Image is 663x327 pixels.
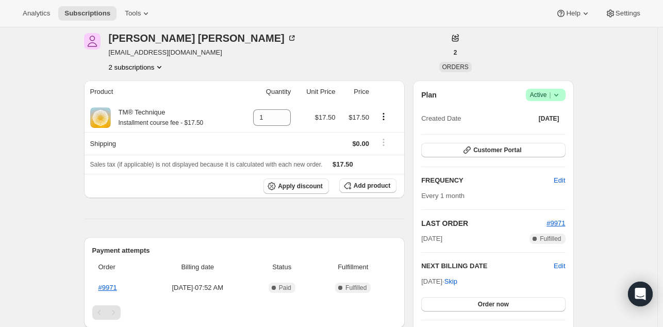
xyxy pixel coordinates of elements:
h2: Payment attempts [92,246,397,256]
span: [DATE] · [421,277,457,285]
span: Skip [444,276,457,287]
span: Help [566,9,580,18]
button: Apply discount [263,178,329,194]
button: Add product [339,178,396,193]
button: Skip [438,273,463,290]
div: TM® Technique [111,107,204,128]
a: #9971 [546,219,565,227]
small: Installment course fee - $17.50 [119,119,204,126]
button: Product actions [109,62,165,72]
div: Open Intercom Messenger [628,282,653,306]
span: $17.50 [333,160,353,168]
button: [DATE] [533,111,566,126]
span: Subscriptions [64,9,110,18]
span: Status [254,262,309,272]
span: Billing date [147,262,248,272]
button: Edit [548,172,571,189]
span: 2 [454,48,457,57]
span: Created Date [421,113,461,124]
span: $17.50 [349,113,369,121]
button: Subscriptions [58,6,117,21]
span: Sales tax (if applicable) is not displayed because it is calculated with each new order. [90,161,323,168]
span: Tools [125,9,141,18]
button: Analytics [16,6,56,21]
span: Paid [279,284,291,292]
button: Shipping actions [375,137,392,148]
span: [DATE] [421,234,442,244]
span: Fulfilled [540,235,561,243]
h2: LAST ORDER [421,218,546,228]
img: product img [90,107,111,128]
span: [EMAIL_ADDRESS][DOMAIN_NAME] [109,47,297,58]
h2: Plan [421,90,437,100]
span: Settings [616,9,640,18]
button: #9971 [546,218,565,228]
span: ORDERS [442,63,469,71]
th: Price [339,80,372,103]
span: Every 1 month [421,192,465,200]
span: $17.50 [315,113,336,121]
span: Apply discount [278,182,323,190]
span: Fulfilled [345,284,367,292]
th: Quantity [239,80,294,103]
span: Analytics [23,9,50,18]
span: | [549,91,551,99]
span: Order now [478,300,509,308]
span: [DATE] · 07:52 AM [147,283,248,293]
button: Help [550,6,596,21]
button: Edit [554,261,565,271]
h2: FREQUENCY [421,175,554,186]
th: Unit Price [294,80,338,103]
span: Edit [554,175,565,186]
th: Shipping [84,132,239,155]
span: Fulfillment [316,262,390,272]
span: Add product [354,182,390,190]
h2: NEXT BILLING DATE [421,261,554,271]
span: Adrien Logsdon [84,33,101,50]
button: 2 [447,45,463,60]
span: Active [530,90,561,100]
th: Order [92,256,144,279]
button: Product actions [375,111,392,122]
a: #9971 [98,284,117,291]
button: Order now [421,297,565,312]
span: Customer Portal [473,146,521,154]
span: $0.00 [352,140,369,148]
div: [PERSON_NAME] [PERSON_NAME] [109,33,297,43]
button: Tools [119,6,157,21]
button: Settings [599,6,647,21]
th: Product [84,80,239,103]
nav: Pagination [92,305,397,320]
span: [DATE] [539,115,559,123]
button: Customer Portal [421,143,565,157]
